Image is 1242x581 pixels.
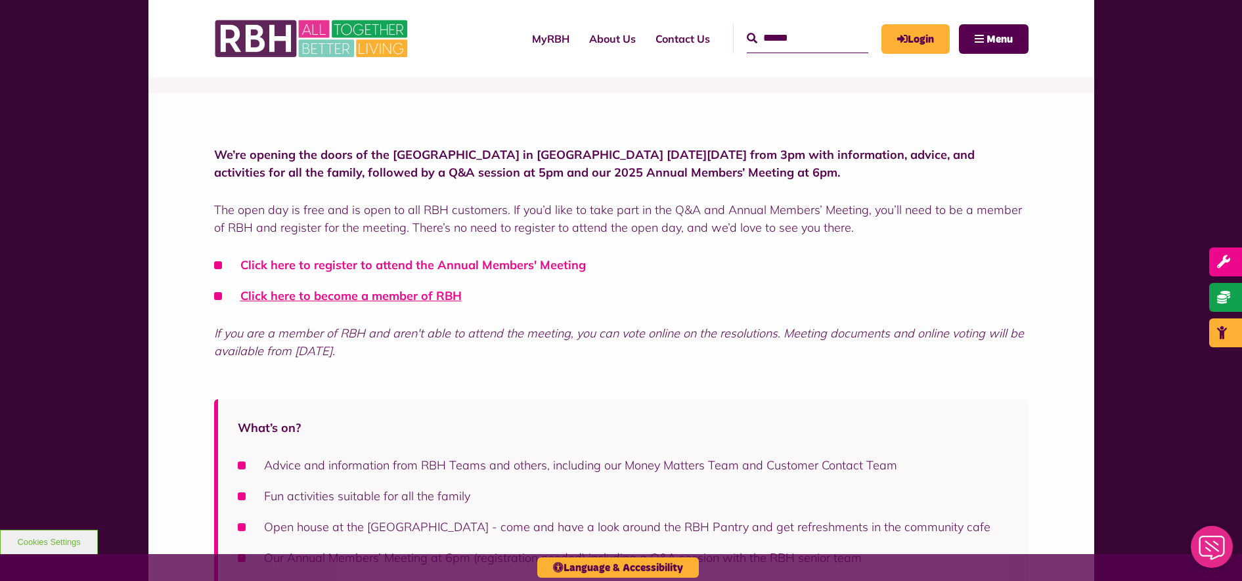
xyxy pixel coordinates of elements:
a: Contact Us [646,21,720,56]
a: MyRBH [522,21,579,56]
li: Fun activities suitable for all the family [238,487,1009,505]
a: Click here to register to attend the Annual Members' Meeting [240,257,586,272]
iframe: Netcall Web Assistant for live chat [1183,522,1242,581]
span: Menu [987,34,1013,45]
strong: We’re opening the doors of the [GEOGRAPHIC_DATA] in [GEOGRAPHIC_DATA] [DATE][DATE] from 3pm with ... [214,147,975,180]
em: If you are a member of RBH and aren't able to attend the meeting, you can vote online on the reso... [214,326,1024,358]
p: The open day is free and is open to all RBH customers. If you’d like to take part in the Q&A and ... [214,201,1029,236]
img: RBH [214,13,411,64]
button: Language & Accessibility [537,557,699,578]
a: MyRBH [881,24,950,54]
strong: What’s on? [238,420,301,435]
li: Advice and information from RBH Teams and others, including our Money Matters Team and Customer C... [238,456,1009,474]
a: Click here to become a member of RBH [240,288,462,303]
input: Search [747,24,868,53]
li: Our Annual Members’ Meeting at 6pm (registration needed) including a Q&A session with the RBH sen... [238,549,1009,567]
a: About Us [579,21,646,56]
button: Navigation [959,24,1029,54]
li: Open house at the [GEOGRAPHIC_DATA] - come and have a look around the RBH Pantry and get refreshm... [238,518,1009,536]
